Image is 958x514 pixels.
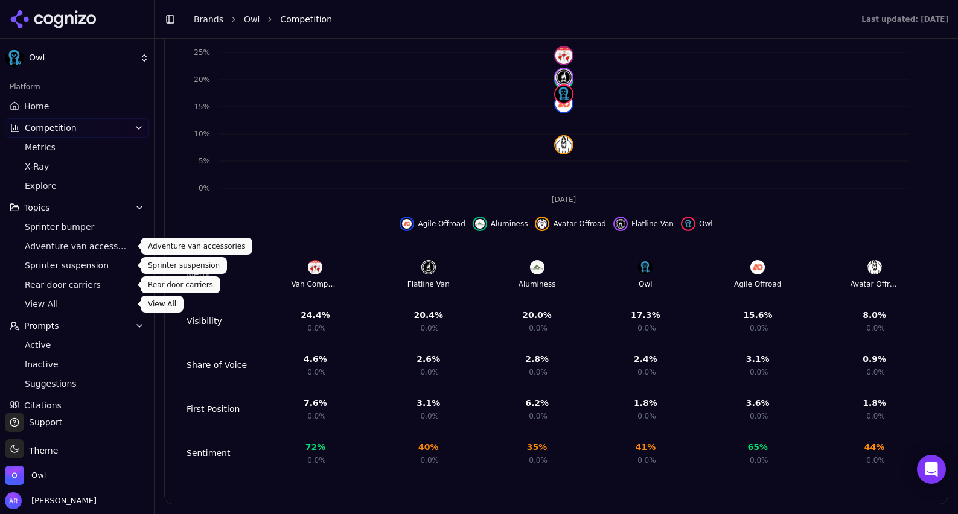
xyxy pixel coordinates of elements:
[20,276,135,293] a: Rear door carriers
[535,217,605,231] button: Hide avatar offroad data
[414,309,443,321] div: 20.4 %
[851,279,899,289] div: Avatar Offroad
[280,13,332,25] span: Competition
[20,177,135,194] a: Explore
[555,86,572,103] img: owl
[529,411,548,421] span: 0.0%
[20,375,135,392] a: Suggestions
[420,455,439,465] span: 0.0%
[417,397,440,409] div: 3.1 %
[25,141,130,153] span: Metrics
[24,446,58,455] span: Theme
[25,298,130,310] span: View All
[194,14,223,24] a: Brands
[20,158,135,175] a: X-Ray
[20,356,135,373] a: Inactive
[734,279,781,289] div: Agile Offroad
[420,411,439,421] span: 0.0%
[24,399,62,411] span: Citations
[637,411,656,421] span: 0.0%
[750,260,765,274] img: Agile Offroad
[148,241,245,251] p: Adventure van accessories
[639,279,653,289] div: Owl
[417,353,440,365] div: 2.6 %
[25,221,130,233] span: Sprinter bumper
[866,455,885,465] span: 0.0%
[637,323,656,333] span: 0.0%
[747,441,768,453] div: 65 %
[473,217,528,231] button: Hide aluminess data
[20,296,135,313] a: View All
[863,397,886,409] div: 1.8 %
[746,353,770,365] div: 3.1 %
[20,257,135,274] a: Sprinter suspension
[475,219,485,229] img: aluminess
[683,219,693,229] img: owl
[307,455,326,465] span: 0.0%
[638,260,653,274] img: Owl
[867,260,882,274] img: Avatar Offroad
[420,323,439,333] span: 0.0%
[5,466,46,485] button: Open organization switcher
[25,180,130,192] span: Explore
[527,441,548,453] div: 35 %
[407,279,450,289] div: Flatline Van
[529,323,548,333] span: 0.0%
[616,219,625,229] img: flatline van
[553,219,605,229] span: Avatar Offroad
[5,118,149,138] button: Competition
[5,316,149,335] button: Prompts
[555,69,572,86] img: flatline van
[25,122,77,134] span: Competition
[750,367,768,377] span: 0.0%
[750,455,768,465] span: 0.0%
[861,14,948,24] div: Last updated: [DATE]
[20,218,135,235] a: Sprinter bumper
[864,441,885,453] div: 44 %
[491,219,528,229] span: Aluminess
[631,309,660,321] div: 17.3 %
[634,397,657,409] div: 1.8 %
[307,323,326,333] span: 0.0%
[5,198,149,217] button: Topics
[863,353,886,365] div: 0.9 %
[5,396,149,415] a: Citations
[291,279,339,289] div: Van Compass
[555,136,572,153] img: avatar offroad
[866,323,885,333] span: 0.0%
[307,411,326,421] span: 0.0%
[304,353,327,365] div: 4.6 %
[25,358,130,370] span: Inactive
[25,160,130,173] span: X-Ray
[20,238,135,255] a: Adventure van accessories
[418,219,465,229] span: Agile Offroad
[519,279,556,289] div: Aluminess
[5,97,149,116] a: Home
[637,455,656,465] span: 0.0%
[5,466,24,485] img: Owl
[552,195,576,204] tspan: [DATE]
[5,492,97,509] button: Open user button
[613,217,674,231] button: Hide flatline van data
[637,367,656,377] span: 0.0%
[525,353,549,365] div: 2.8 %
[5,48,24,68] img: Owl
[24,416,62,428] span: Support
[27,495,97,506] span: [PERSON_NAME]
[20,337,135,354] a: Active
[529,367,548,377] span: 0.0%
[148,280,213,290] p: Rear door carriers
[529,455,548,465] span: 0.0%
[555,47,572,64] img: van compass
[24,100,49,112] span: Home
[400,217,465,231] button: Hide agile offroad data
[750,323,768,333] span: 0.0%
[917,455,946,484] div: Open Intercom Messenger
[148,299,176,309] p: View All
[402,219,412,229] img: agile offroad
[179,299,257,343] td: Visibility
[304,397,327,409] div: 7.6 %
[194,130,210,138] tspan: 10%
[25,279,130,291] span: Rear door carriers
[5,77,149,97] div: Platform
